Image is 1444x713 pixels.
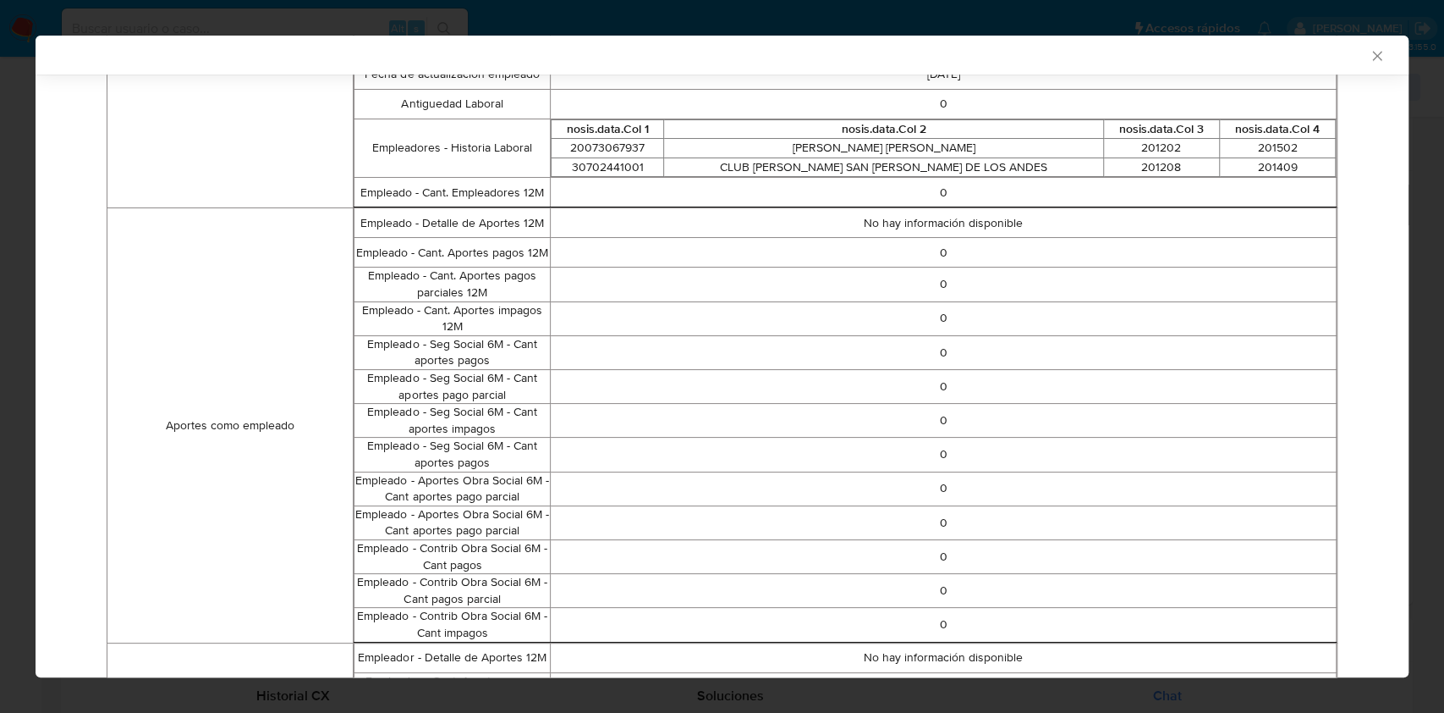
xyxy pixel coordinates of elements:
[551,178,1337,207] td: 0
[354,89,550,119] td: Antiguedad Laboral
[354,404,550,438] td: Empleado - Seg Social 6M - Cant aportes impagos
[354,472,550,506] td: Empleado - Aportes Obra Social 6M - Cant aportes pago parcial
[551,608,1337,642] td: 0
[552,158,664,177] td: 30702441001
[354,643,550,672] td: Empleador - Detalle de Aportes 12M
[354,608,550,642] td: Empleado - Contrib Obra Social 6M - Cant impagos
[354,335,550,369] td: Empleado - Seg Social 6M - Cant aportes pagos
[664,119,1103,139] th: nosis.data.Col 2
[551,215,1336,232] p: No hay información disponible
[551,59,1337,89] td: [DATE]
[1219,119,1335,139] th: nosis.data.Col 4
[107,208,354,643] td: Aportes como empleado
[354,268,550,301] td: Empleado - Cant. Aportes pagos parciales 12M
[551,301,1337,335] td: 0
[354,119,550,178] td: Empleadores - Historia Laboral
[551,335,1337,369] td: 0
[1103,139,1219,158] td: 201202
[354,506,550,539] td: Empleado - Aportes Obra Social 6M - Cant aportes pago parcial
[1369,47,1384,63] button: Cerrar ventana
[551,574,1337,608] td: 0
[354,672,550,706] td: Empleador - Cant. Aportes pagos 12M
[354,574,550,608] td: Empleado - Contrib Obra Social 6M - Cant pagos parcial
[354,438,550,472] td: Empleado - Seg Social 6M - Cant aportes pagos
[551,370,1337,404] td: 0
[1219,158,1335,177] td: 201409
[664,158,1103,177] td: CLUB [PERSON_NAME] SAN [PERSON_NAME] DE LOS ANDES
[551,238,1337,268] td: 0
[551,672,1337,706] td: 0
[551,539,1337,573] td: 0
[1103,158,1219,177] td: 201208
[354,178,550,207] td: Empleado - Cant. Empleadores 12M
[354,301,550,335] td: Empleado - Cant. Aportes impagos 12M
[551,506,1337,539] td: 0
[354,208,550,238] td: Empleado - Detalle de Aportes 12M
[1219,139,1335,158] td: 201502
[1103,119,1219,139] th: nosis.data.Col 3
[36,36,1408,677] div: closure-recommendation-modal
[551,438,1337,472] td: 0
[552,119,664,139] th: nosis.data.Col 1
[664,139,1103,158] td: [PERSON_NAME] [PERSON_NAME]
[552,139,664,158] td: 20073067937
[354,238,550,268] td: Empleado - Cant. Aportes pagos 12M
[354,59,550,89] td: Fecha de actualización empleado
[551,404,1337,438] td: 0
[551,472,1337,506] td: 0
[354,539,550,573] td: Empleado - Contrib Obra Social 6M - Cant pagos
[551,268,1337,301] td: 0
[551,89,1337,119] td: 0
[551,649,1336,666] p: No hay información disponible
[354,370,550,404] td: Empleado - Seg Social 6M - Cant aportes pago parcial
